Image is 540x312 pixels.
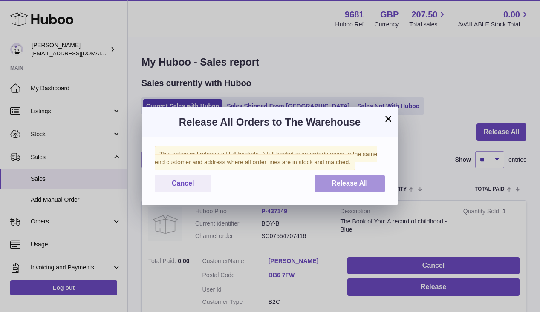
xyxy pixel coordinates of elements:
[155,146,377,170] span: This action will release all full baskets. A full basket is an order/s going to the same end cust...
[155,175,211,192] button: Cancel
[172,180,194,187] span: Cancel
[155,115,385,129] h3: Release All Orders to The Warehouse
[332,180,368,187] span: Release All
[383,114,393,124] button: ×
[315,175,385,192] button: Release All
